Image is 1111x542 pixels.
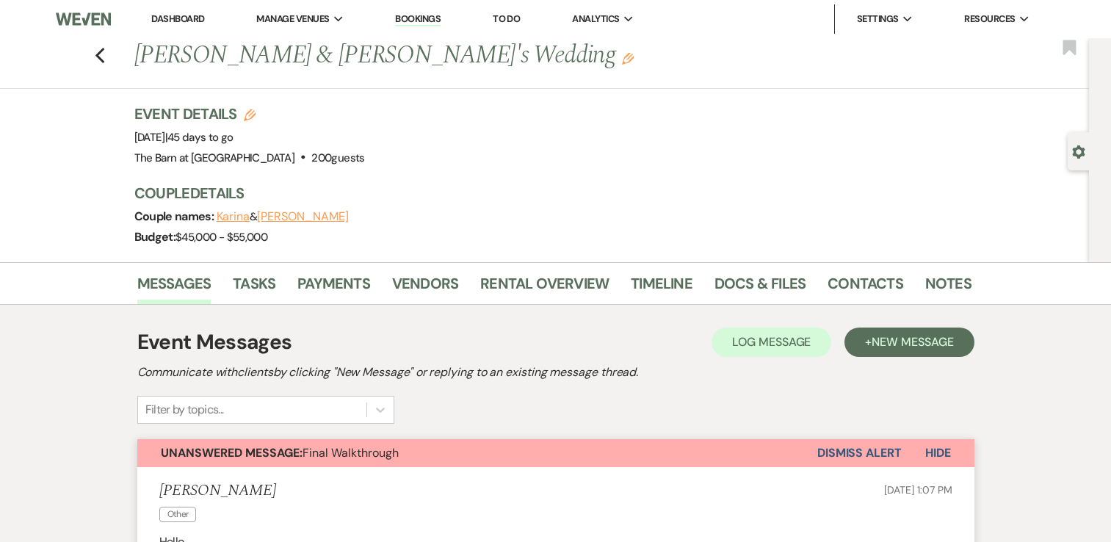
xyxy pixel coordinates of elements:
[257,211,348,223] button: [PERSON_NAME]
[256,12,329,26] span: Manage Venues
[134,104,365,124] h3: Event Details
[395,12,441,26] a: Bookings
[925,272,971,304] a: Notes
[480,272,609,304] a: Rental Overview
[134,38,792,73] h1: [PERSON_NAME] & [PERSON_NAME]'s Wedding
[631,272,692,304] a: Timeline
[134,183,957,203] h3: Couple Details
[1072,144,1085,158] button: Open lead details
[217,211,250,223] button: Karina
[159,507,197,522] span: Other
[392,272,458,304] a: Vendors
[493,12,520,25] a: To Do
[217,209,349,224] span: &
[134,209,217,224] span: Couple names:
[828,272,903,304] a: Contacts
[872,334,953,350] span: New Message
[161,445,399,460] span: Final Walkthrough
[134,130,234,145] span: [DATE]
[572,12,619,26] span: Analytics
[137,327,292,358] h1: Event Messages
[134,151,294,165] span: The Barn at [GEOGRAPHIC_DATA]
[137,272,211,304] a: Messages
[732,334,811,350] span: Log Message
[137,364,974,381] h2: Communicate with clients by clicking "New Message" or replying to an existing message thread.
[151,12,204,25] a: Dashboard
[165,130,234,145] span: |
[145,401,224,419] div: Filter by topics...
[844,328,974,357] button: +New Message
[817,439,902,467] button: Dismiss Alert
[175,230,267,245] span: $45,000 - $55,000
[884,483,952,496] span: [DATE] 1:07 PM
[233,272,275,304] a: Tasks
[56,4,111,35] img: Weven Logo
[134,229,176,245] span: Budget:
[167,130,234,145] span: 45 days to go
[902,439,974,467] button: Hide
[712,328,831,357] button: Log Message
[714,272,806,304] a: Docs & Files
[297,272,370,304] a: Payments
[137,439,817,467] button: Unanswered Message:Final Walkthrough
[622,51,634,65] button: Edit
[964,12,1015,26] span: Resources
[159,482,276,500] h5: [PERSON_NAME]
[311,151,364,165] span: 200 guests
[857,12,899,26] span: Settings
[161,445,303,460] strong: Unanswered Message:
[925,445,951,460] span: Hide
